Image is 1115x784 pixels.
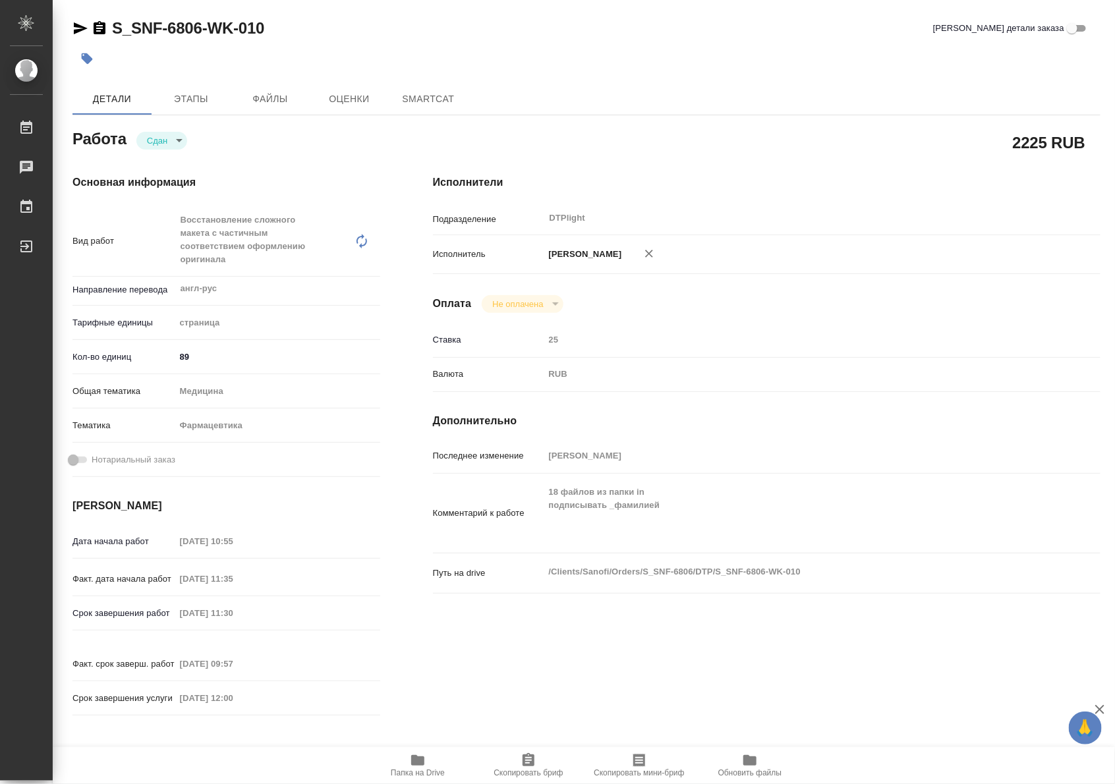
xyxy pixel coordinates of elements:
h4: [PERSON_NAME] [72,498,380,514]
span: Скопировать бриф [494,768,563,777]
p: Тарифные единицы [72,316,175,329]
span: Нотариальный заказ [92,453,175,466]
p: Общая тематика [72,385,175,398]
textarea: /Clients/Sanofi/Orders/S_SNF-6806/DTP/S_SNF-6806-WK-010 [544,561,1045,583]
button: Обновить файлы [695,747,805,784]
p: Дата начала работ [72,535,175,548]
button: Добавить тэг [72,44,101,73]
input: Пустое поле [544,330,1045,349]
p: Тематика [72,419,175,432]
p: Комментарий к работе [433,507,544,520]
span: Обновить файлы [718,768,782,777]
span: Скопировать мини-бриф [594,768,684,777]
input: Пустое поле [175,532,291,551]
div: Фармацевтика [175,414,380,437]
button: Сдан [143,135,171,146]
span: Файлы [239,91,302,107]
p: Ставка [433,333,544,347]
h4: Дополнительно [433,413,1101,429]
div: страница [175,312,380,334]
textarea: 18 файлов из папки in подписывать _фамилией [544,481,1045,543]
div: Сдан [482,295,563,313]
button: Удалить исполнителя [635,239,664,268]
div: Сдан [136,132,187,150]
p: Подразделение [433,213,544,226]
p: Валюта [433,368,544,381]
div: Медицина [175,380,380,403]
span: [PERSON_NAME] детали заказа [933,22,1064,35]
p: Кол-во единиц [72,350,175,364]
p: Последнее изменение [433,449,544,462]
span: Оценки [318,91,381,107]
button: Скопировать ссылку [92,20,107,36]
p: Исполнитель [433,248,544,261]
a: S_SNF-6806-WK-010 [112,19,264,37]
h4: Оплата [433,296,472,312]
span: Этапы [159,91,223,107]
button: Папка на Drive [362,747,473,784]
div: RUB [544,363,1045,385]
button: 🙏 [1069,712,1102,744]
p: Срок завершения услуги [72,692,175,705]
span: SmartCat [397,91,460,107]
p: Путь на drive [433,567,544,580]
p: Срок завершения работ [72,607,175,620]
button: Скопировать мини-бриф [584,747,695,784]
input: Пустое поле [175,569,291,588]
h2: 2225 RUB [1013,131,1085,154]
p: Вид работ [72,235,175,248]
input: Пустое поле [175,688,291,708]
p: Факт. срок заверш. работ [72,658,175,671]
span: Детали [80,91,144,107]
p: [PERSON_NAME] [544,248,622,261]
h2: Работа [72,126,127,150]
input: Пустое поле [175,654,291,673]
button: Скопировать бриф [473,747,584,784]
h4: Исполнители [433,175,1101,190]
button: Скопировать ссылку для ЯМессенджера [72,20,88,36]
p: Направление перевода [72,283,175,296]
span: Папка на Drive [391,768,445,777]
input: Пустое поле [544,446,1045,465]
p: Факт. дата начала работ [72,573,175,586]
button: Не оплачена [488,298,547,310]
input: ✎ Введи что-нибудь [175,347,380,366]
span: 🙏 [1074,714,1097,742]
input: Пустое поле [175,603,291,623]
h4: Основная информация [72,175,380,190]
